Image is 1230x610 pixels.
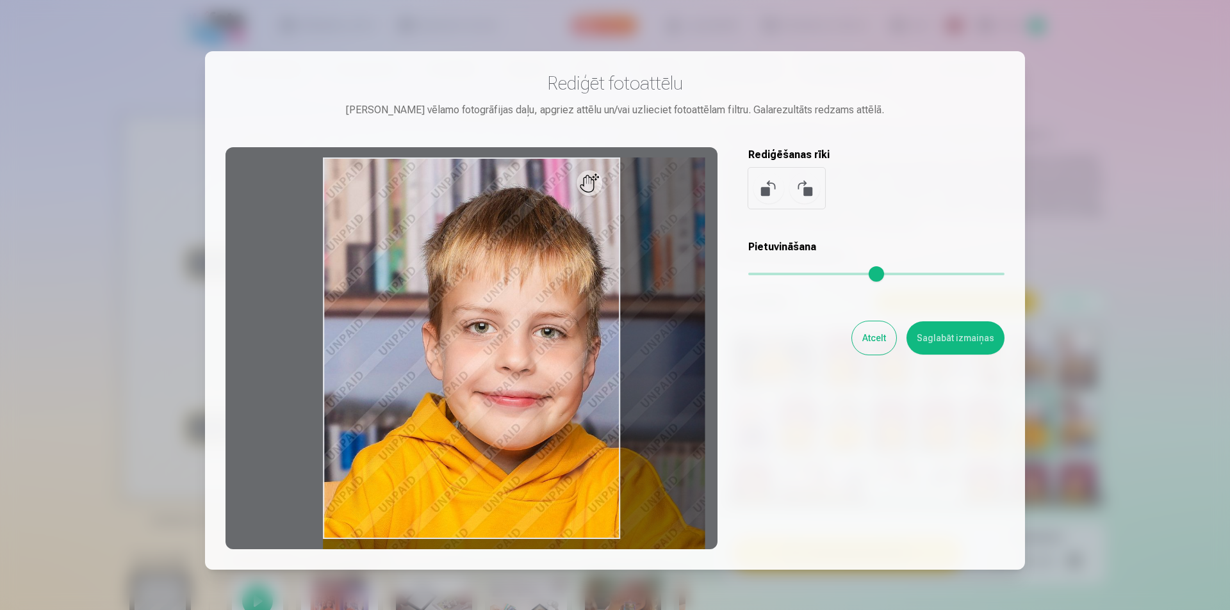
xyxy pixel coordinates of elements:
[225,102,1004,118] div: [PERSON_NAME] vēlamo fotogrāfijas daļu, apgriez attēlu un/vai uzlieciet fotoattēlam filtru. Galar...
[748,147,1004,163] h5: Rediģēšanas rīki
[852,321,896,355] button: Atcelt
[748,239,1004,255] h5: Pietuvināšana
[225,72,1004,95] h3: Rediģēt fotoattēlu
[906,321,1004,355] button: Saglabāt izmaiņas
